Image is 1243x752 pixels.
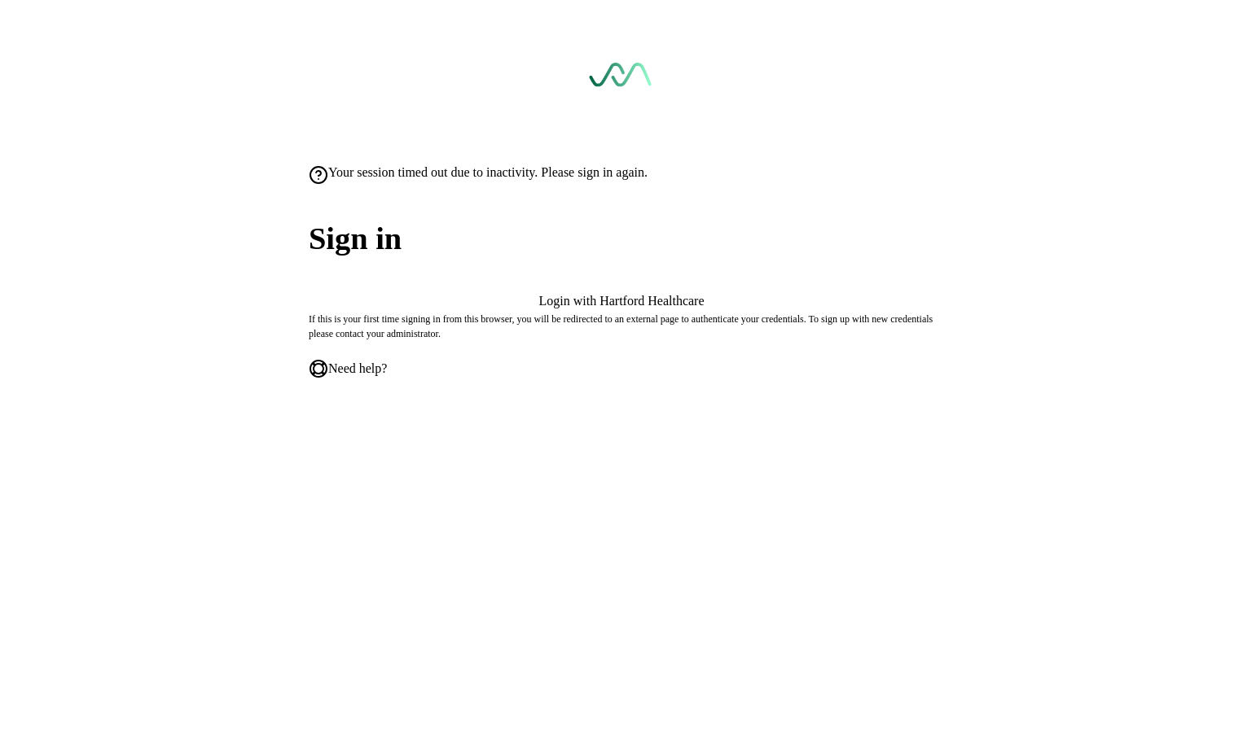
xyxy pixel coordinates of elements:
[328,165,648,180] span: Your session timed out due to inactivity. Please sign in again.
[309,216,934,263] span: Sign in
[309,313,933,339] span: If this is your first time signing in from this browser, you will be redirected to an external pa...
[589,63,654,103] img: See-Mode Logo
[589,63,654,103] a: Go to sign in
[309,359,387,378] a: Need help?
[309,294,934,308] button: Login with Hartford Healthcare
